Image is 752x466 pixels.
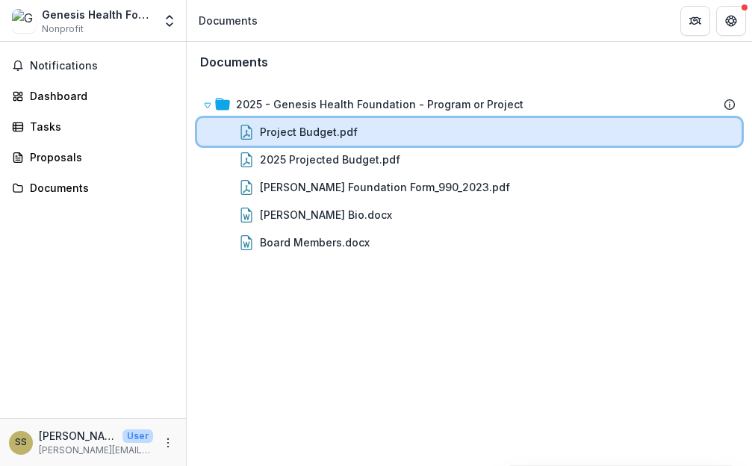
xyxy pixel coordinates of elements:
div: Project Budget.pdf [197,118,742,146]
div: Project Budget.pdf [260,124,358,140]
div: [PERSON_NAME] Foundation Form_990_2023.pdf [260,179,510,195]
div: [PERSON_NAME] Foundation Form_990_2023.pdf [197,173,742,201]
button: More [159,434,177,452]
a: Tasks [6,114,180,139]
div: Genesis Health Foundation [42,7,153,22]
div: Tasks [30,119,168,134]
div: [PERSON_NAME] Bio.docx [260,207,392,223]
div: Dashboard [30,88,168,104]
p: [PERSON_NAME] [39,428,116,444]
div: Documents [199,13,258,28]
button: Open entity switcher [159,6,180,36]
button: Partners [680,6,710,36]
div: Board Members.docx [260,234,370,250]
span: Notifications [30,60,174,72]
nav: breadcrumb [193,10,264,31]
p: User [122,429,153,443]
div: [PERSON_NAME] Bio.docx [197,201,742,229]
div: 2025 - Genesis Health Foundation - Program or Project [197,90,742,118]
p: [PERSON_NAME][EMAIL_ADDRESS][PERSON_NAME][DOMAIN_NAME] [39,444,153,457]
span: Nonprofit [42,22,84,36]
div: Board Members.docx [197,229,742,256]
a: Dashboard [6,84,180,108]
div: 2025 Projected Budget.pdf [197,146,742,173]
div: 2025 - Genesis Health Foundation - Program or Project [236,96,523,112]
img: Genesis Health Foundation [12,9,36,33]
div: 2025 - Genesis Health Foundation - Program or ProjectProject Budget.pdf2025 Projected Budget.pdf[... [197,90,742,256]
button: Notifications [6,54,180,78]
a: Proposals [6,145,180,170]
div: Sarah Schore [15,438,27,447]
div: 2025 Projected Budget.pdf [260,152,400,167]
h3: Documents [200,55,268,69]
a: Documents [6,175,180,200]
div: Proposals [30,149,168,165]
button: Get Help [716,6,746,36]
div: Documents [30,180,168,196]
